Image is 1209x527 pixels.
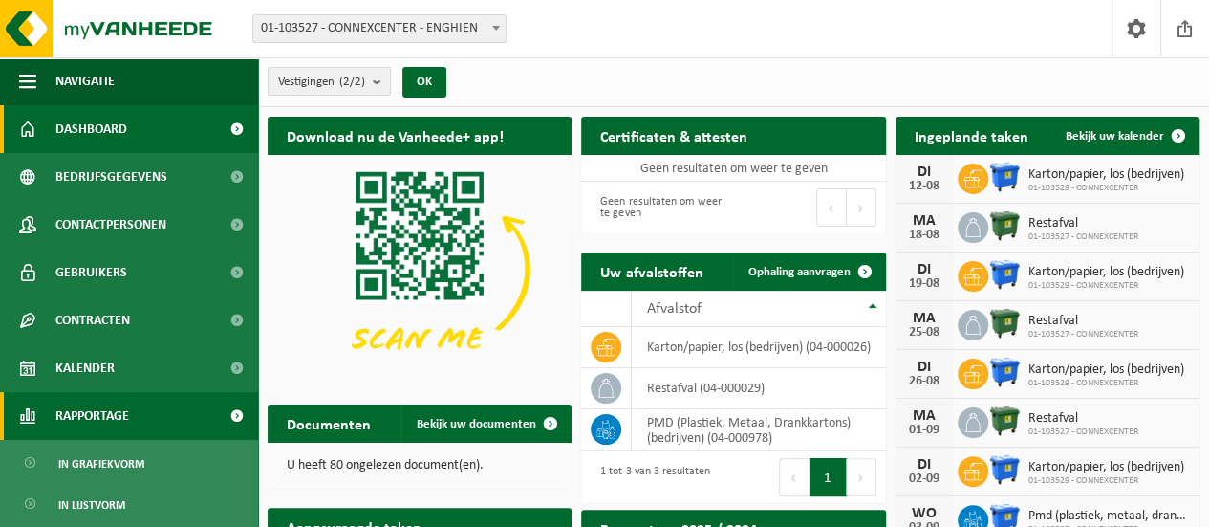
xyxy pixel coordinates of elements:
span: 01-103529 - CONNEXCENTER [1028,475,1184,487]
h2: Ingeplande taken [896,117,1047,154]
div: 18-08 [905,229,943,242]
span: Rapportage [55,392,129,440]
span: Restafval [1028,411,1138,427]
h2: Uw afvalstoffen [581,253,722,290]
div: WO [905,506,943,521]
img: WB-1100-HPE-BE-01 [988,161,1021,193]
div: 12-08 [905,180,943,193]
span: Karton/papier, los (bedrijven) [1028,167,1184,183]
span: 01-103527 - CONNEXCENTER [1028,427,1138,438]
div: DI [905,165,943,180]
a: Bekijk uw documenten [401,405,570,443]
button: 1 [810,458,847,496]
h2: Certificaten & attesten [581,117,766,154]
a: Bekijk uw kalender [1050,117,1198,155]
span: Bekijk uw kalender [1066,130,1164,143]
span: Gebruikers [55,249,127,296]
h2: Download nu de Vanheede+ app! [268,117,523,154]
span: Bedrijfsgegevens [55,153,167,201]
span: Bekijk uw documenten [417,418,536,430]
td: PMD (Plastiek, Metaal, Drankkartons) (bedrijven) (04-000978) [632,409,885,451]
img: WB-1100-HPE-GN-01 [988,405,1021,437]
span: Restafval [1028,314,1138,329]
img: WB-1100-HPE-BE-01 [988,258,1021,291]
span: 01-103527 - CONNEXCENTER - ENGHIEN [253,15,506,42]
span: Vestigingen [278,68,365,97]
div: 02-09 [905,472,943,486]
span: 01-103527 - CONNEXCENTER - ENGHIEN [252,14,507,43]
span: 01-103527 - CONNEXCENTER [1028,329,1138,340]
a: Ophaling aanvragen [733,253,884,291]
span: Ophaling aanvragen [748,266,851,278]
span: Pmd (plastiek, metaal, drankkartons) (bedrijven) [1028,509,1190,524]
span: In lijstvorm [58,487,125,523]
div: 26-08 [905,375,943,388]
span: Navigatie [55,57,115,105]
span: Restafval [1028,216,1138,231]
span: 01-103527 - CONNEXCENTER [1028,231,1138,243]
img: WB-1100-HPE-BE-01 [988,356,1021,388]
img: WB-1100-HPE-BE-01 [988,453,1021,486]
span: Kalender [55,344,115,392]
h2: Documenten [268,405,390,442]
span: 01-103529 - CONNEXCENTER [1028,280,1184,292]
span: Afvalstof [646,301,701,317]
img: WB-1100-HPE-GN-01 [988,307,1021,340]
button: Next [847,188,876,227]
img: WB-1100-HPE-GN-01 [988,209,1021,242]
td: Geen resultaten om weer te geven [581,155,885,182]
div: 25-08 [905,326,943,340]
td: restafval (04-000029) [632,368,885,409]
span: Contracten [55,296,130,344]
span: Contactpersonen [55,201,166,249]
div: DI [905,262,943,277]
a: In lijstvorm [5,486,253,522]
count: (2/2) [339,76,365,88]
span: Karton/papier, los (bedrijven) [1028,265,1184,280]
button: Next [847,458,876,496]
div: MA [905,311,943,326]
td: karton/papier, los (bedrijven) (04-000026) [632,327,885,368]
span: Karton/papier, los (bedrijven) [1028,362,1184,378]
button: Previous [816,188,847,227]
span: 01-103529 - CONNEXCENTER [1028,183,1184,194]
a: In grafiekvorm [5,445,253,481]
button: OK [402,67,446,98]
div: MA [905,213,943,229]
div: 01-09 [905,424,943,437]
span: In grafiekvorm [58,446,144,482]
span: Dashboard [55,105,127,153]
div: DI [905,457,943,472]
div: 1 tot 3 van 3 resultaten [591,456,709,498]
button: Vestigingen(2/2) [268,67,391,96]
img: Download de VHEPlus App [268,155,572,384]
span: Karton/papier, los (bedrijven) [1028,460,1184,475]
div: 19-08 [905,277,943,291]
div: Geen resultaten om weer te geven [591,187,723,229]
span: 01-103529 - CONNEXCENTER [1028,378,1184,389]
div: DI [905,360,943,375]
button: Previous [779,458,810,496]
p: U heeft 80 ongelezen document(en). [287,459,552,472]
div: MA [905,408,943,424]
